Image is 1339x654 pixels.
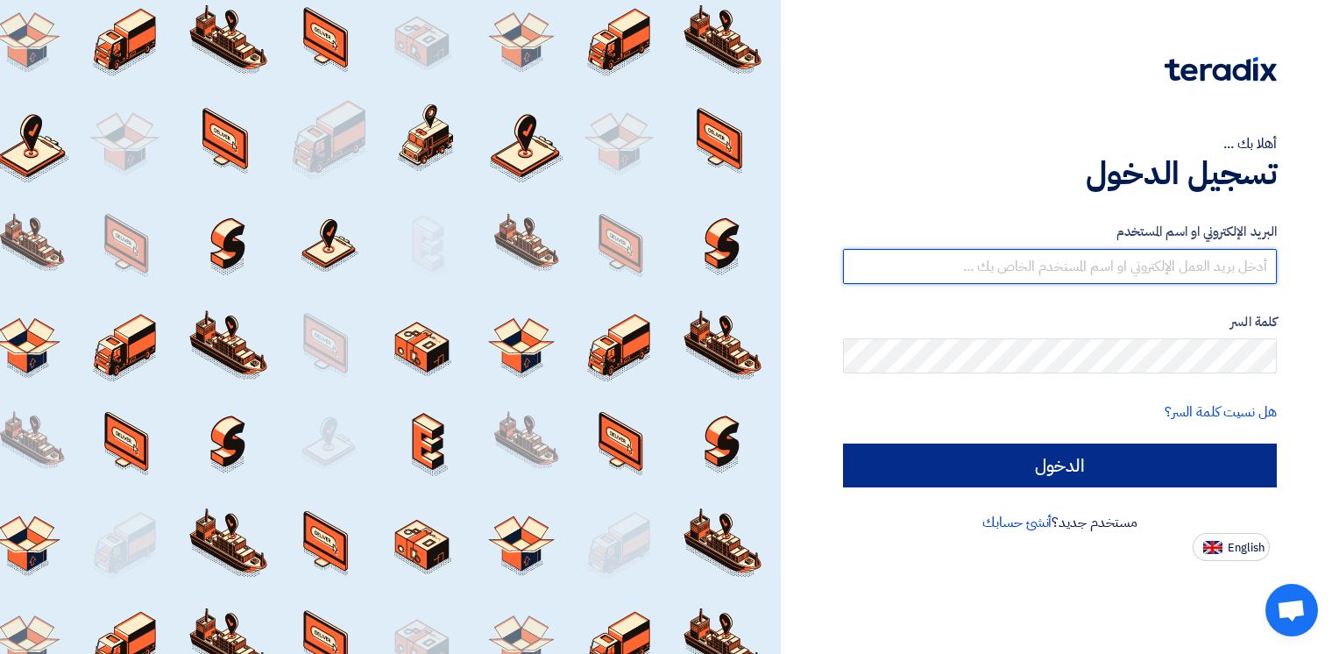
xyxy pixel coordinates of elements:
a: أنشئ حسابك [982,512,1052,533]
label: كلمة السر [843,312,1277,332]
div: مستخدم جديد؟ [843,512,1277,533]
img: Teradix logo [1165,57,1277,82]
input: أدخل بريد العمل الإلكتروني او اسم المستخدم الخاص بك ... [843,249,1277,284]
a: Open chat [1265,584,1318,636]
span: English [1228,542,1265,554]
img: en-US.png [1203,541,1222,554]
div: أهلا بك ... [843,133,1277,154]
a: هل نسيت كلمة السر؟ [1165,402,1277,423]
input: الدخول [843,444,1277,487]
h1: تسجيل الدخول [843,154,1277,193]
label: البريد الإلكتروني او اسم المستخدم [843,222,1277,242]
button: English [1193,533,1270,561]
